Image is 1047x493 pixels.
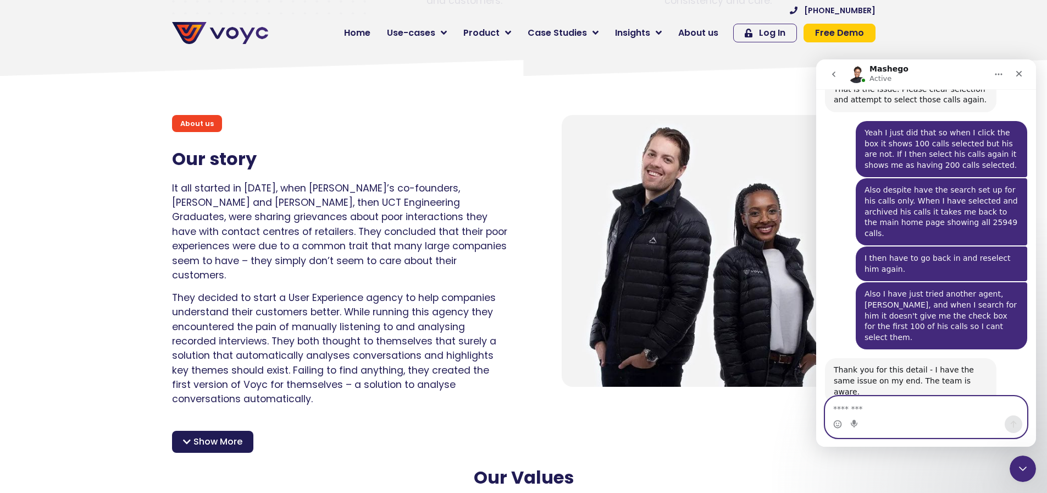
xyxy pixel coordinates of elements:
[172,115,222,132] div: About us
[175,467,872,488] h2: Our Values
[172,291,507,407] p: They decided to start a User Experience agency to help companies understand their customers bette...
[804,24,876,42] a: Free Demo
[607,22,670,44] a: Insights
[387,26,435,40] span: Use-cases
[678,26,718,40] span: About us
[379,22,455,44] a: Use-cases
[455,22,519,44] a: Product
[759,29,785,37] span: Log In
[463,26,500,40] span: Product
[562,115,854,387] img: About us
[816,59,1036,447] iframe: Intercom live chat
[528,26,587,40] span: Case Studies
[815,29,864,37] span: Free Demo
[336,22,379,44] a: Home
[1010,456,1036,482] iframe: Intercom live chat
[172,22,268,44] img: voyc-full-logo
[172,149,507,169] h2: Our story
[193,435,242,448] span: Show More
[804,7,876,14] span: [PHONE_NUMBER]
[172,431,253,453] div: Show More
[670,22,727,44] a: About us
[344,26,370,40] span: Home
[172,414,876,458] p: After making it into the prestigious Techstars [DOMAIN_NAME] accelerator in [GEOGRAPHIC_DATA], th...
[172,181,507,283] p: It all started in [DATE], when [PERSON_NAME]’s co-founders, [PERSON_NAME] and [PERSON_NAME], then...
[790,7,876,14] a: [PHONE_NUMBER]
[519,22,607,44] a: Case Studies
[615,26,650,40] span: Insights
[733,24,797,42] a: Log In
